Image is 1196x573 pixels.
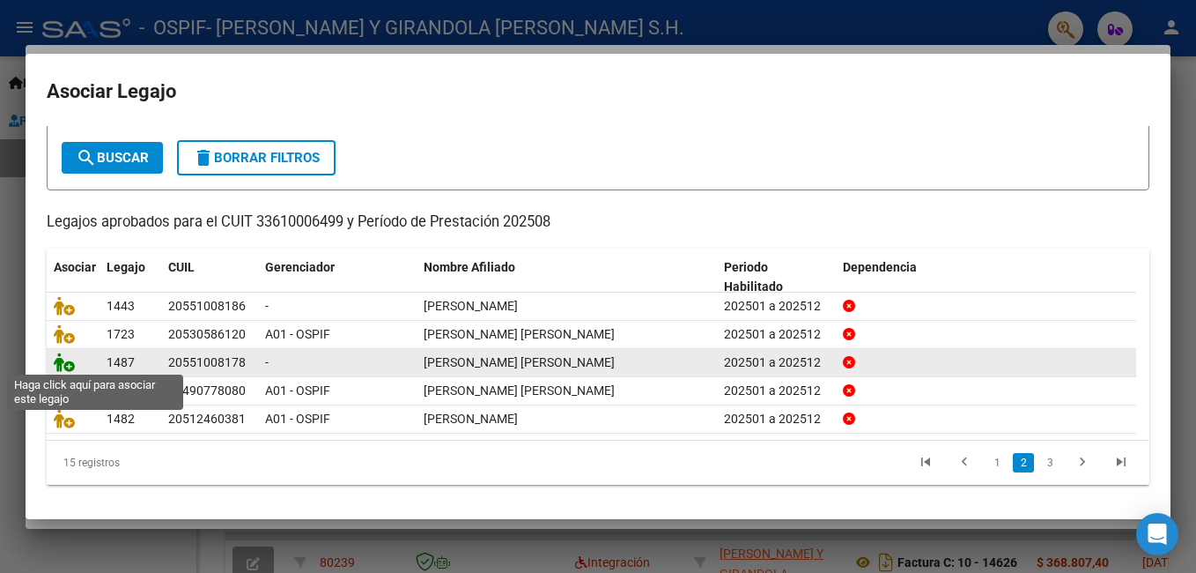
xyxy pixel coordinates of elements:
div: 20551008186 [168,296,246,316]
a: 1 [986,453,1008,473]
datatable-header-cell: Periodo Habilitado [717,249,836,307]
div: 202501 a 202512 [724,409,829,429]
span: 1482 [107,412,135,426]
button: Borrar Filtros [177,140,336,175]
span: - [265,355,269,369]
a: go to first page [909,453,942,473]
li: page 1 [984,448,1010,478]
span: QUINTANA OJEDA JULIO FRANCISCO [424,355,615,369]
li: page 2 [1010,448,1037,478]
span: Asociar [54,260,96,274]
span: 1487 [107,355,135,369]
span: - [265,299,269,313]
div: 202501 a 202512 [724,296,829,316]
span: MAIDANA SANTINO DIEGO MIGUEL [424,383,615,398]
span: CUIL [168,260,195,274]
div: 20551008178 [168,353,246,373]
li: page 3 [1037,448,1063,478]
span: VILLAR ELIAN MARTIN [424,327,615,341]
span: A01 - OSPIF [265,412,330,426]
span: 1717 [107,383,135,398]
mat-icon: search [76,147,97,168]
span: A01 - OSPIF [265,383,330,398]
span: 1723 [107,327,135,341]
div: 202501 a 202512 [724,353,829,373]
mat-icon: delete [193,147,214,168]
span: Dependencia [843,260,917,274]
span: Borrar Filtros [193,150,320,166]
div: 20512460381 [168,409,246,429]
datatable-header-cell: Dependencia [836,249,1136,307]
button: Buscar [62,142,163,174]
a: go to next page [1066,453,1099,473]
div: 15 registros [47,441,264,485]
div: Open Intercom Messenger [1136,513,1178,555]
span: Legajo [107,260,145,274]
div: 202501 a 202512 [724,381,829,401]
a: 3 [1039,453,1060,473]
span: A01 - OSPIF [265,327,330,341]
span: QUINTANA OJEDA FABRIZIO PASTOR [424,299,518,313]
datatable-header-cell: Legajo [100,249,161,307]
span: FRANCONERI VALENTINO [424,412,518,426]
span: Nombre Afiliado [424,260,515,274]
p: Legajos aprobados para el CUIT 33610006499 y Período de Prestación 202508 [47,212,1149,234]
span: Gerenciador [265,260,335,274]
span: Buscar [76,150,149,166]
datatable-header-cell: Asociar [47,249,100,307]
datatable-header-cell: Nombre Afiliado [417,249,717,307]
div: 202501 a 202512 [724,324,829,345]
a: go to last page [1104,453,1138,473]
span: Periodo Habilitado [724,260,783,294]
datatable-header-cell: CUIL [161,249,258,307]
div: 20490778080 [168,381,246,401]
span: 1443 [107,299,135,313]
h2: Asociar Legajo [47,75,1149,108]
a: 2 [1013,453,1034,473]
a: go to previous page [948,453,981,473]
datatable-header-cell: Gerenciador [258,249,417,307]
div: 20530586120 [168,324,246,345]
